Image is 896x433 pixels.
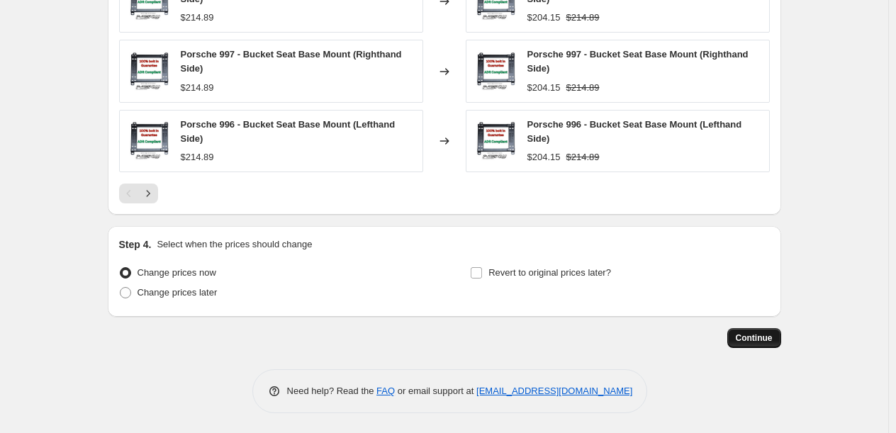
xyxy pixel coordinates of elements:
[127,50,169,93] img: NZKW_Australia_Bucket_Seat_Base_Mount_Seat_Rail_Kit_80x.png
[474,120,516,162] img: NZKW_Australia_Bucket_Seat_Base_Mount_Seat_Rail_Kit_80x.png
[181,150,214,164] div: $214.89
[138,267,216,278] span: Change prices now
[527,11,561,25] div: $204.15
[181,119,396,144] span: Porsche 996 - Bucket Seat Base Mount (Lefthand Side)
[527,49,749,74] span: Porsche 997 - Bucket Seat Base Mount (Righthand Side)
[181,11,214,25] div: $214.89
[527,119,742,144] span: Porsche 996 - Bucket Seat Base Mount (Lefthand Side)
[119,184,158,203] nav: Pagination
[736,332,773,344] span: Continue
[566,11,600,25] strike: $214.89
[488,267,611,278] span: Revert to original prices later?
[376,386,395,396] a: FAQ
[119,237,152,252] h2: Step 4.
[181,49,402,74] span: Porsche 997 - Bucket Seat Base Mount (Righthand Side)
[727,328,781,348] button: Continue
[527,81,561,95] div: $204.15
[395,386,476,396] span: or email support at
[287,386,377,396] span: Need help? Read the
[127,120,169,162] img: NZKW_Australia_Bucket_Seat_Base_Mount_Seat_Rail_Kit_80x.png
[138,184,158,203] button: Next
[157,237,312,252] p: Select when the prices should change
[566,81,600,95] strike: $214.89
[476,386,632,396] a: [EMAIL_ADDRESS][DOMAIN_NAME]
[527,150,561,164] div: $204.15
[138,287,218,298] span: Change prices later
[181,81,214,95] div: $214.89
[474,50,516,93] img: NZKW_Australia_Bucket_Seat_Base_Mount_Seat_Rail_Kit_80x.png
[566,150,600,164] strike: $214.89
